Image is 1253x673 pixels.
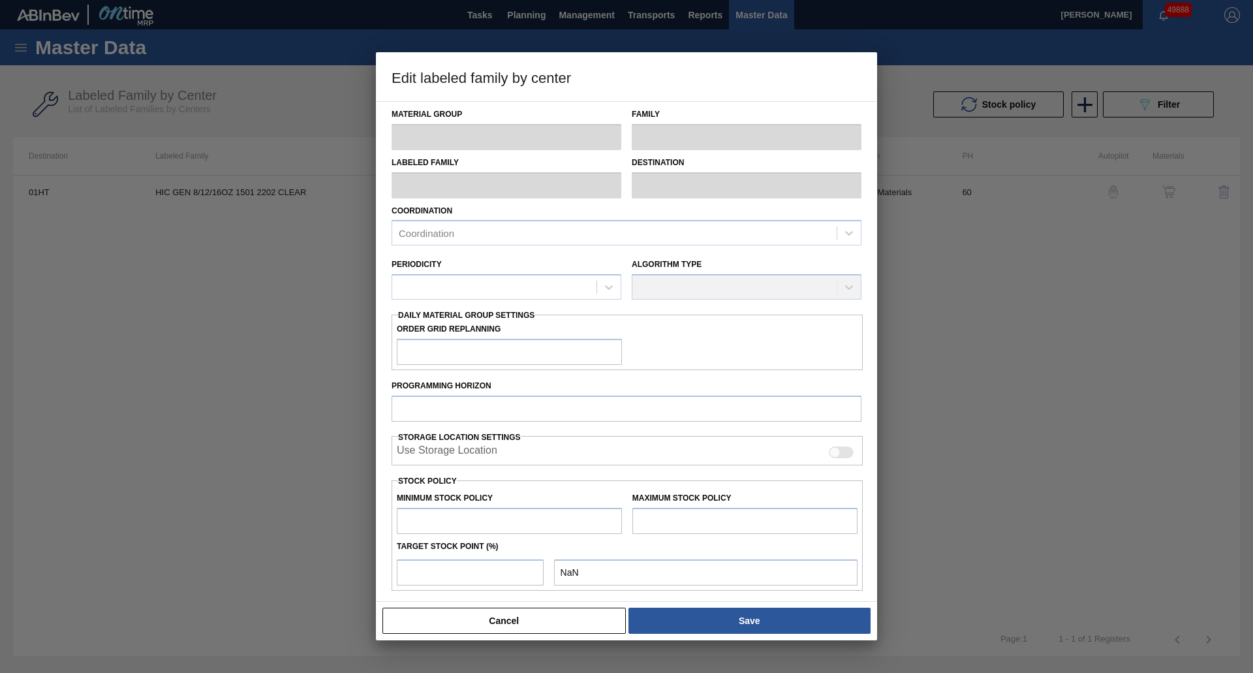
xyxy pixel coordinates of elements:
[632,260,702,269] label: Algorithm Type
[399,228,454,239] div: Coordination
[397,320,622,339] label: Order Grid Replanning
[397,445,497,460] label: When enabled, the system will display stocks from different storage locations.
[392,377,861,396] label: Programming Horizon
[628,608,871,634] button: Save
[382,608,626,634] button: Cancel
[376,52,877,102] h3: Edit labeled family by center
[632,105,861,124] label: Family
[397,542,499,551] label: Target Stock Point (%)
[632,493,732,503] label: Maximum Stock Policy
[398,311,534,320] span: Daily Material Group Settings
[398,477,457,486] label: Stock Policy
[392,105,621,124] label: Material Group
[392,153,621,172] label: Labeled Family
[397,493,493,503] label: Minimum Stock Policy
[632,153,861,172] label: Destination
[392,260,442,269] label: Periodicity
[398,433,521,442] span: Storage Location Settings
[392,206,452,215] label: Coordination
